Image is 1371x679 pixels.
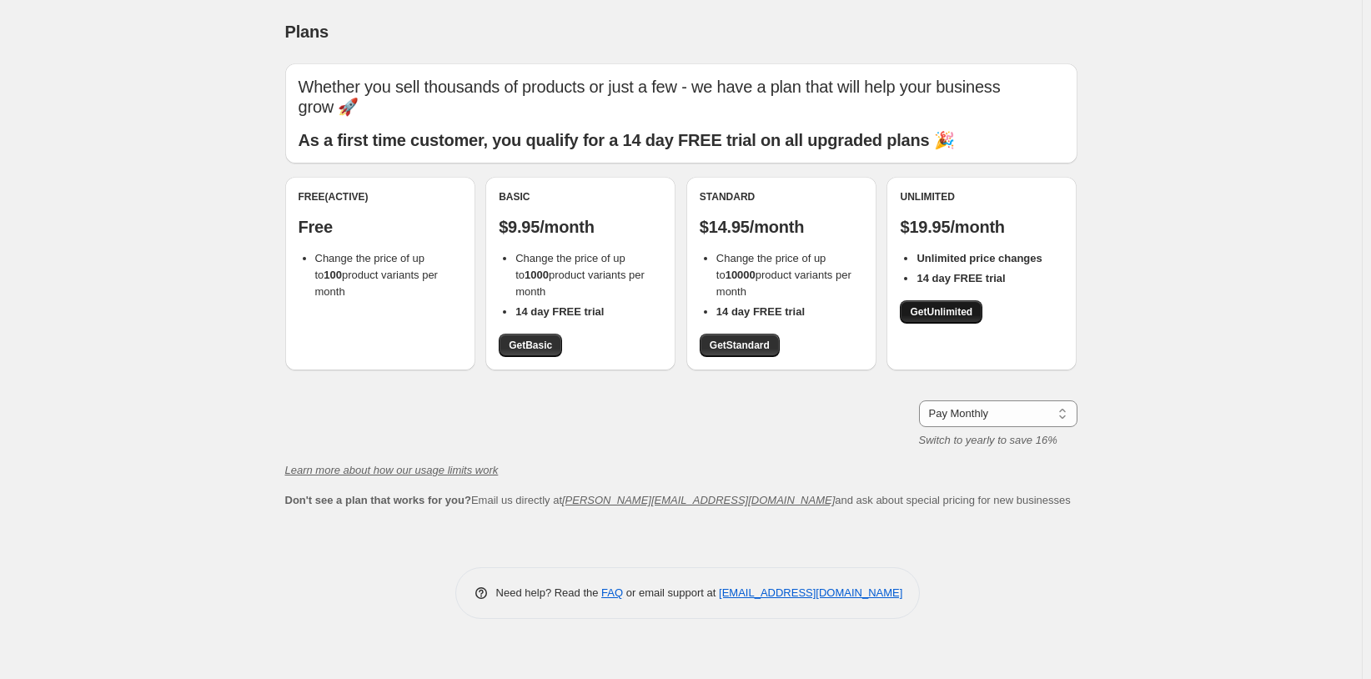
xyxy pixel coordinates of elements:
[562,494,835,506] a: [PERSON_NAME][EMAIL_ADDRESS][DOMAIN_NAME]
[499,217,662,237] p: $9.95/month
[515,252,645,298] span: Change the price of up to product variants per month
[726,269,756,281] b: 10000
[719,586,902,599] a: [EMAIL_ADDRESS][DOMAIN_NAME]
[917,252,1042,264] b: Unlimited price changes
[324,269,342,281] b: 100
[299,77,1064,117] p: Whether you sell thousands of products or just a few - we have a plan that will help your busines...
[496,586,602,599] span: Need help? Read the
[900,217,1063,237] p: $19.95/month
[900,300,982,324] a: GetUnlimited
[515,305,604,318] b: 14 day FREE trial
[509,339,552,352] span: Get Basic
[525,269,549,281] b: 1000
[700,334,780,357] a: GetStandard
[710,339,770,352] span: Get Standard
[285,464,499,476] a: Learn more about how our usage limits work
[910,305,972,319] span: Get Unlimited
[700,190,863,204] div: Standard
[917,272,1005,284] b: 14 day FREE trial
[299,217,462,237] p: Free
[601,586,623,599] a: FAQ
[299,131,955,149] b: As a first time customer, you qualify for a 14 day FREE trial on all upgraded plans 🎉
[285,494,471,506] b: Don't see a plan that works for you?
[499,334,562,357] a: GetBasic
[299,190,462,204] div: Free (Active)
[285,23,329,41] span: Plans
[285,494,1071,506] span: Email us directly at and ask about special pricing for new businesses
[919,434,1057,446] i: Switch to yearly to save 16%
[700,217,863,237] p: $14.95/month
[499,190,662,204] div: Basic
[623,586,719,599] span: or email support at
[315,252,438,298] span: Change the price of up to product variants per month
[716,305,805,318] b: 14 day FREE trial
[716,252,851,298] span: Change the price of up to product variants per month
[900,190,1063,204] div: Unlimited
